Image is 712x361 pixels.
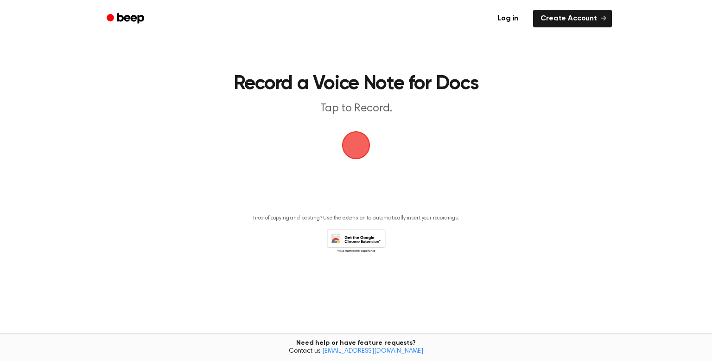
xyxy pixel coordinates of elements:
[6,348,706,356] span: Contact us
[342,131,370,159] img: Beep Logo
[100,10,153,28] a: Beep
[488,8,528,29] a: Log in
[119,74,593,94] h1: Record a Voice Note for Docs
[322,348,423,355] a: [EMAIL_ADDRESS][DOMAIN_NAME]
[253,215,459,222] p: Tired of copying and pasting? Use the extension to automatically insert your recordings.
[533,10,612,27] a: Create Account
[178,101,534,116] p: Tap to Record.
